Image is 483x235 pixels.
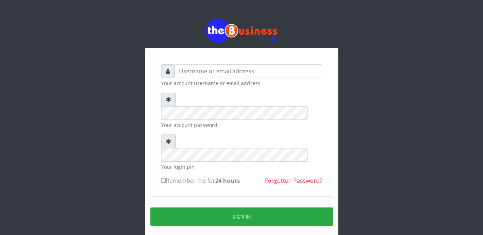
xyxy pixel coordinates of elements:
a: Forgotten Password? [265,177,322,185]
input: Username or email address [174,64,322,78]
b: 24 hours [215,177,240,185]
input: Remember me for24 hours [161,178,166,183]
small: Your login pin [161,163,322,171]
label: Remember me for [161,176,240,185]
small: Your account password [161,121,322,129]
button: Sign in [150,207,333,226]
small: Your account username or email address [161,79,322,87]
